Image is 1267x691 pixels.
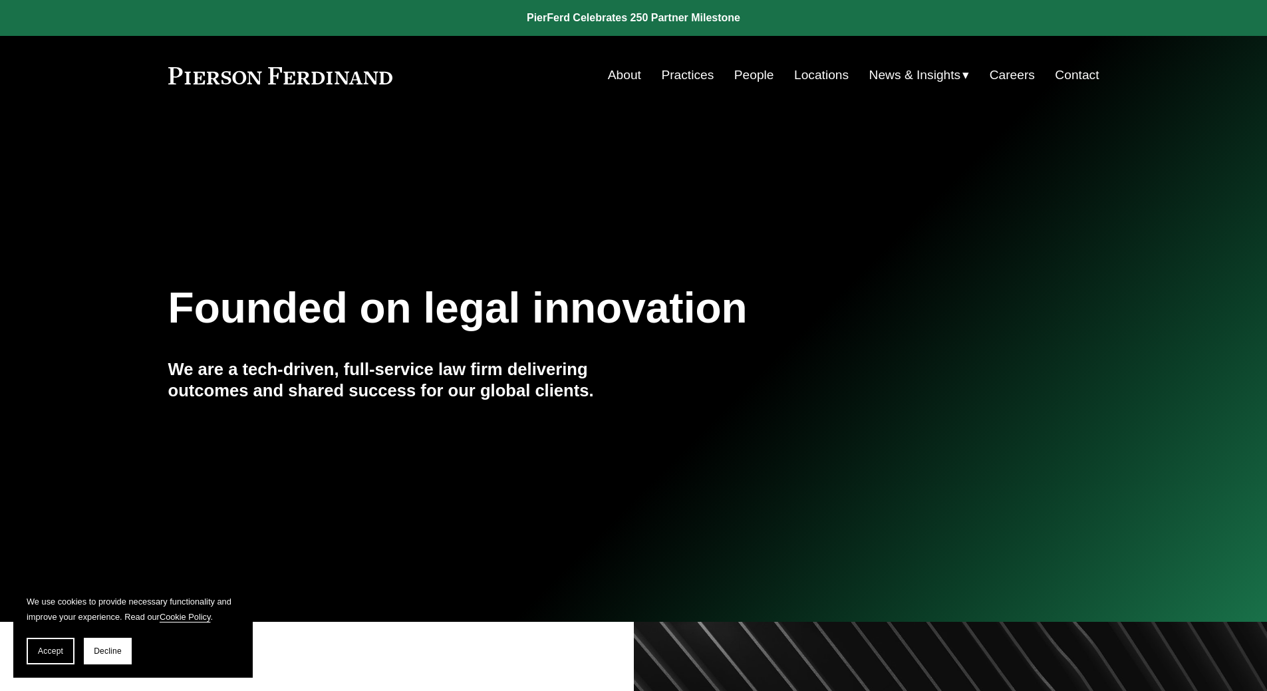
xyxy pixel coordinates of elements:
[794,63,849,88] a: Locations
[608,63,641,88] a: About
[13,581,253,678] section: Cookie banner
[661,63,714,88] a: Practices
[27,638,74,664] button: Accept
[160,612,211,622] a: Cookie Policy
[168,284,944,333] h1: Founded on legal innovation
[990,63,1035,88] a: Careers
[1055,63,1099,88] a: Contact
[869,64,961,87] span: News & Insights
[94,646,122,656] span: Decline
[27,594,239,624] p: We use cookies to provide necessary functionality and improve your experience. Read our .
[869,63,970,88] a: folder dropdown
[84,638,132,664] button: Decline
[38,646,63,656] span: Accept
[168,358,634,402] h4: We are a tech-driven, full-service law firm delivering outcomes and shared success for our global...
[734,63,774,88] a: People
